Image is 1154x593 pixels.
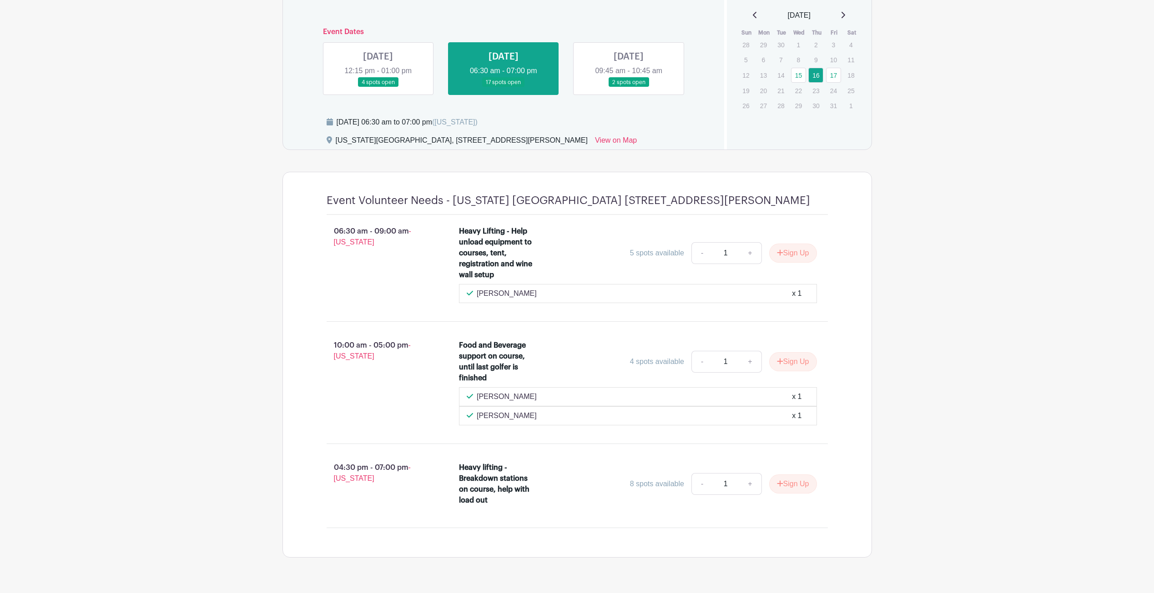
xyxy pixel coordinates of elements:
[843,28,861,37] th: Sat
[459,226,538,280] div: Heavy Lifting - Help unload equipment to courses, tent, registration and wine wall setup
[739,473,761,495] a: +
[327,194,810,207] h4: Event Volunteer Needs - [US_STATE] [GEOGRAPHIC_DATA] [STREET_ADDRESS][PERSON_NAME]
[792,288,801,299] div: x 1
[808,84,823,98] p: 23
[336,135,588,149] div: [US_STATE][GEOGRAPHIC_DATA], [STREET_ADDRESS][PERSON_NAME]
[738,38,753,52] p: 28
[791,84,806,98] p: 22
[477,410,537,421] p: [PERSON_NAME]
[337,117,478,128] div: [DATE] 06:30 am to 07:00 pm
[773,53,788,67] p: 7
[756,99,771,113] p: 27
[432,118,478,126] span: ([US_STATE])
[316,28,692,36] h6: Event Dates
[788,10,811,21] span: [DATE]
[738,53,753,67] p: 5
[808,99,823,113] p: 30
[630,248,684,259] div: 5 spots available
[808,28,826,37] th: Thu
[738,99,753,113] p: 26
[826,38,841,52] p: 3
[595,135,637,149] a: View on Map
[312,458,445,488] p: 04:30 pm - 07:00 pm
[756,53,771,67] p: 6
[738,68,753,82] p: 12
[808,38,823,52] p: 2
[843,99,858,113] p: 1
[477,288,537,299] p: [PERSON_NAME]
[773,68,788,82] p: 14
[791,28,808,37] th: Wed
[826,84,841,98] p: 24
[756,68,771,82] p: 13
[808,68,823,83] a: 16
[691,473,712,495] a: -
[756,84,771,98] p: 20
[808,53,823,67] p: 9
[312,222,445,251] p: 06:30 am - 09:00 am
[630,478,684,489] div: 8 spots available
[773,38,788,52] p: 30
[769,244,817,263] button: Sign Up
[630,356,684,367] div: 4 spots available
[739,351,761,373] a: +
[843,84,858,98] p: 25
[769,352,817,371] button: Sign Up
[791,99,806,113] p: 29
[826,68,841,83] a: 17
[769,474,817,493] button: Sign Up
[826,28,843,37] th: Fri
[738,28,756,37] th: Sun
[691,242,712,264] a: -
[843,38,858,52] p: 4
[826,99,841,113] p: 31
[773,28,791,37] th: Tue
[826,53,841,67] p: 10
[792,410,801,421] div: x 1
[459,340,538,384] div: Food and Beverage support on course, until last golfer is finished
[739,242,761,264] a: +
[312,336,445,365] p: 10:00 am - 05:00 pm
[756,38,771,52] p: 29
[843,53,858,67] p: 11
[791,53,806,67] p: 8
[773,84,788,98] p: 21
[791,38,806,52] p: 1
[843,68,858,82] p: 18
[738,84,753,98] p: 19
[459,462,538,506] div: Heavy lifting - Breakdown stations on course, help with load out
[792,391,801,402] div: x 1
[691,351,712,373] a: -
[773,99,788,113] p: 28
[791,68,806,83] a: 15
[756,28,773,37] th: Mon
[477,391,537,402] p: [PERSON_NAME]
